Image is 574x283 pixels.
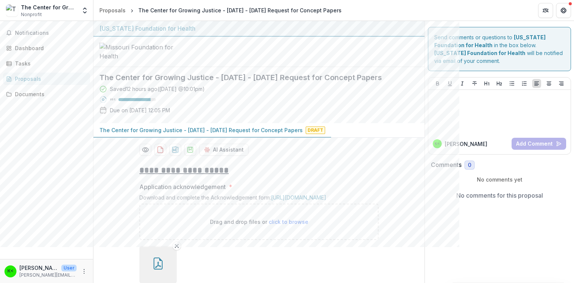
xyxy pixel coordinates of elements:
[15,75,84,83] div: Proposals
[6,4,18,16] img: The Center for Growing Justice
[99,24,419,33] div: [US_STATE] Foundation for Health
[306,127,325,134] span: Draft
[21,11,42,18] span: Nonprofit
[139,182,226,191] p: Application acknowledgement
[3,42,90,54] a: Dashboard
[3,27,90,39] button: Notifications
[15,60,84,67] div: Tasks
[80,267,89,276] button: More
[431,161,462,168] h2: Comments
[507,79,516,88] button: Bullet List
[435,142,440,146] div: Keith Rose <keith@growjustice.org>
[96,5,345,16] nav: breadcrumb
[110,106,170,114] p: Due on [DATE] 12:05 PM
[199,144,249,156] button: AI Assistant
[3,57,90,70] a: Tasks
[556,3,571,18] button: Get Help
[99,6,126,14] div: Proposals
[520,79,529,88] button: Ordered List
[99,73,407,82] h2: The Center for Growing Justice - [DATE] - [DATE] Request for Concept Papers
[557,79,566,88] button: Align Right
[172,241,181,250] button: Remove File
[271,194,326,201] a: [URL][DOMAIN_NAME]
[99,43,174,61] img: Missouri Foundation for Health
[139,194,379,204] div: Download and complete the Acknowledgement form:
[3,88,90,100] a: Documents
[169,144,181,156] button: download-proposal
[532,79,541,88] button: Align Left
[21,3,77,11] div: The Center for Growing Justice
[458,79,467,88] button: Italicize
[431,176,568,183] p: No comments yet
[7,269,13,274] div: Keith Rose <keith@growjustice.org>
[96,5,129,16] a: Proposals
[433,79,442,88] button: Bold
[544,79,553,88] button: Align Center
[538,3,553,18] button: Partners
[19,272,77,279] p: [PERSON_NAME][EMAIL_ADDRESS][DOMAIN_NAME]
[15,44,84,52] div: Dashboard
[110,97,115,102] p: 86 %
[110,85,205,93] div: Saved 12 hours ago ( [DATE] @ 10:01pm )
[61,265,77,271] p: User
[434,50,525,56] strong: [US_STATE] Foundation for Health
[495,79,504,88] button: Heading 2
[138,6,342,14] div: The Center for Growing Justice - [DATE] - [DATE] Request for Concept Papers
[15,30,87,36] span: Notifications
[445,79,454,88] button: Underline
[184,144,196,156] button: download-proposal
[428,27,571,71] div: Send comments or questions to in the box below. will be notified via email of your comment.
[3,73,90,85] a: Proposals
[154,144,166,156] button: download-proposal
[210,218,308,226] p: Drag and drop files or
[99,126,303,134] p: The Center for Growing Justice - [DATE] - [DATE] Request for Concept Papers
[139,144,151,156] button: Preview 9abf61b2-96aa-428b-a3da-43f8c4e1fd19-0.pdf
[15,90,84,98] div: Documents
[269,219,308,225] span: click to browse
[468,162,471,168] span: 0
[482,79,491,88] button: Heading 1
[80,3,90,18] button: Open entity switcher
[19,264,58,272] p: [PERSON_NAME] <[PERSON_NAME][EMAIL_ADDRESS][DOMAIN_NAME]>
[445,140,487,148] p: [PERSON_NAME]
[470,79,479,88] button: Strike
[512,138,566,150] button: Add Comment
[456,191,543,200] p: No comments for this proposal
